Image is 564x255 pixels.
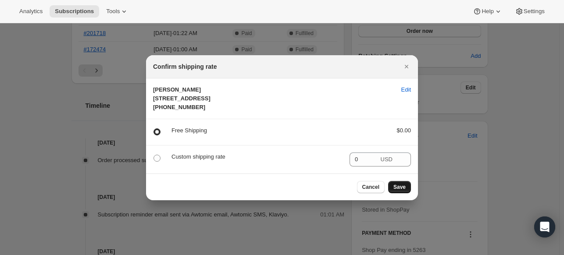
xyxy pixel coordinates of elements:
[396,127,411,134] span: $0.00
[482,8,493,15] span: Help
[106,8,120,15] span: Tools
[153,86,211,110] span: [PERSON_NAME] [STREET_ADDRESS] [PHONE_NUMBER]
[14,5,48,18] button: Analytics
[400,60,413,73] button: Close
[534,216,555,237] div: Open Intercom Messenger
[171,152,343,161] p: Custom shipping rate
[362,184,379,191] span: Cancel
[396,83,416,97] button: Edit
[524,8,545,15] span: Settings
[401,85,411,94] span: Edit
[55,8,94,15] span: Subscriptions
[153,62,217,71] h2: Confirm shipping rate
[357,181,385,193] button: Cancel
[388,181,411,193] button: Save
[510,5,550,18] button: Settings
[101,5,134,18] button: Tools
[171,126,382,135] p: Free Shipping
[50,5,99,18] button: Subscriptions
[381,156,393,163] span: USD
[468,5,507,18] button: Help
[19,8,43,15] span: Analytics
[393,184,406,191] span: Save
